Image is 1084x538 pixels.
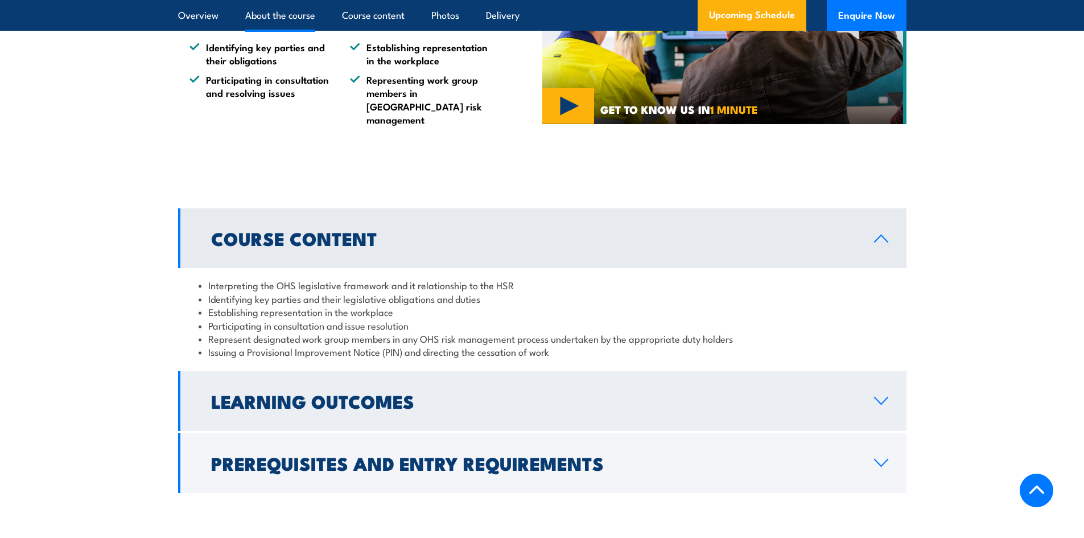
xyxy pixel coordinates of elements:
h2: Learning Outcomes [211,393,856,409]
li: Establishing representation in the workplace [199,305,886,318]
li: Participating in consultation and resolving issues [189,73,329,126]
li: Represent designated work group members in any OHS risk management process undertaken by the appr... [199,332,886,345]
li: Interpreting the OHS legislative framework and it relationship to the HSR [199,278,886,291]
a: Prerequisites and Entry Requirements [178,433,906,493]
a: Learning Outcomes [178,371,906,431]
li: Issuing a Provisional Improvement Notice (PIN) and directing the cessation of work [199,345,886,358]
strong: 1 MINUTE [710,101,758,117]
a: Course Content [178,208,906,268]
li: Representing work group members in [GEOGRAPHIC_DATA] risk management [350,73,490,126]
li: Identifying key parties and their obligations [189,40,329,67]
li: Establishing representation in the workplace [350,40,490,67]
li: Participating in consultation and issue resolution [199,319,886,332]
span: GET TO KNOW US IN [600,104,758,114]
h2: Course Content [211,230,856,246]
li: Identifying key parties and their legislative obligations and duties [199,292,886,305]
h2: Prerequisites and Entry Requirements [211,455,856,471]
